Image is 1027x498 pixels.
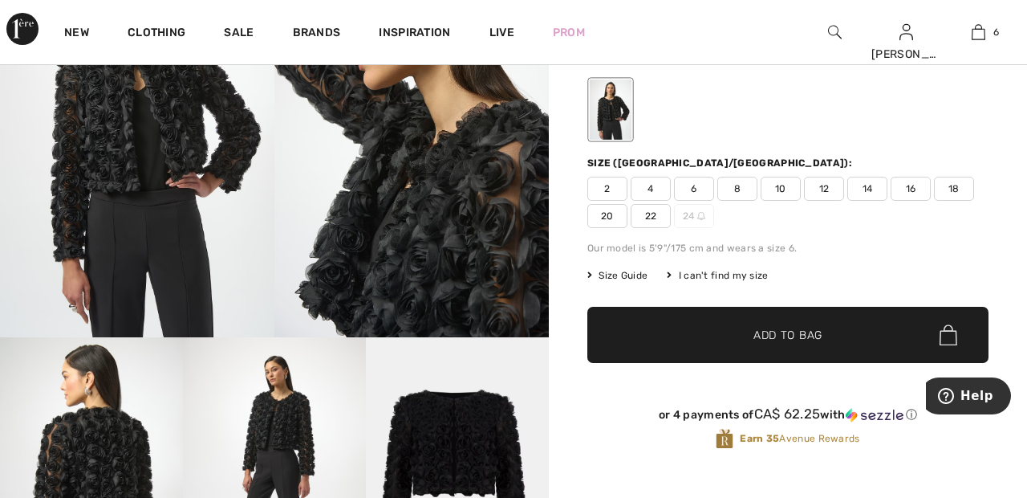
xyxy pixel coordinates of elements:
span: Add to Bag [753,327,822,344]
span: 4 [631,177,671,201]
span: 10 [761,177,801,201]
span: 8 [717,177,757,201]
span: 6 [993,25,999,39]
div: [PERSON_NAME] [871,46,942,63]
span: 14 [847,177,887,201]
span: 16 [891,177,931,201]
img: Sezzle [846,408,903,422]
a: Clothing [128,26,185,43]
span: Size Guide [587,268,647,283]
strong: Earn 35 [740,433,779,444]
img: My Bag [972,22,985,42]
iframe: Opens a widget where you can find more information [926,378,1011,418]
img: 1ère Avenue [6,13,39,45]
a: Sale [224,26,254,43]
span: 6 [674,177,714,201]
a: 6 [943,22,1013,42]
span: 20 [587,204,627,228]
a: New [64,26,89,43]
div: or 4 payments of with [587,406,988,422]
button: Add to Bag [587,307,988,363]
img: Avenue Rewards [716,428,733,450]
span: 22 [631,204,671,228]
a: Brands [293,26,341,43]
div: I can't find my size [667,268,768,283]
div: Black [590,80,631,140]
img: search the website [828,22,842,42]
img: My Info [899,22,913,42]
img: ring-m.svg [697,212,705,220]
a: Prom [553,24,585,41]
div: Our model is 5'9"/175 cm and wears a size 6. [587,241,988,255]
span: 24 [674,204,714,228]
span: Avenue Rewards [740,431,859,446]
span: 18 [934,177,974,201]
div: or 4 payments ofCA$ 62.25withSezzle Click to learn more about Sezzle [587,406,988,428]
div: Size ([GEOGRAPHIC_DATA]/[GEOGRAPHIC_DATA]): [587,156,855,170]
img: Bag.svg [940,325,957,345]
a: Sign In [899,24,913,39]
a: Live [489,24,514,41]
span: 12 [804,177,844,201]
span: Inspiration [379,26,450,43]
span: CA$ 62.25 [754,406,821,422]
span: 2 [587,177,627,201]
